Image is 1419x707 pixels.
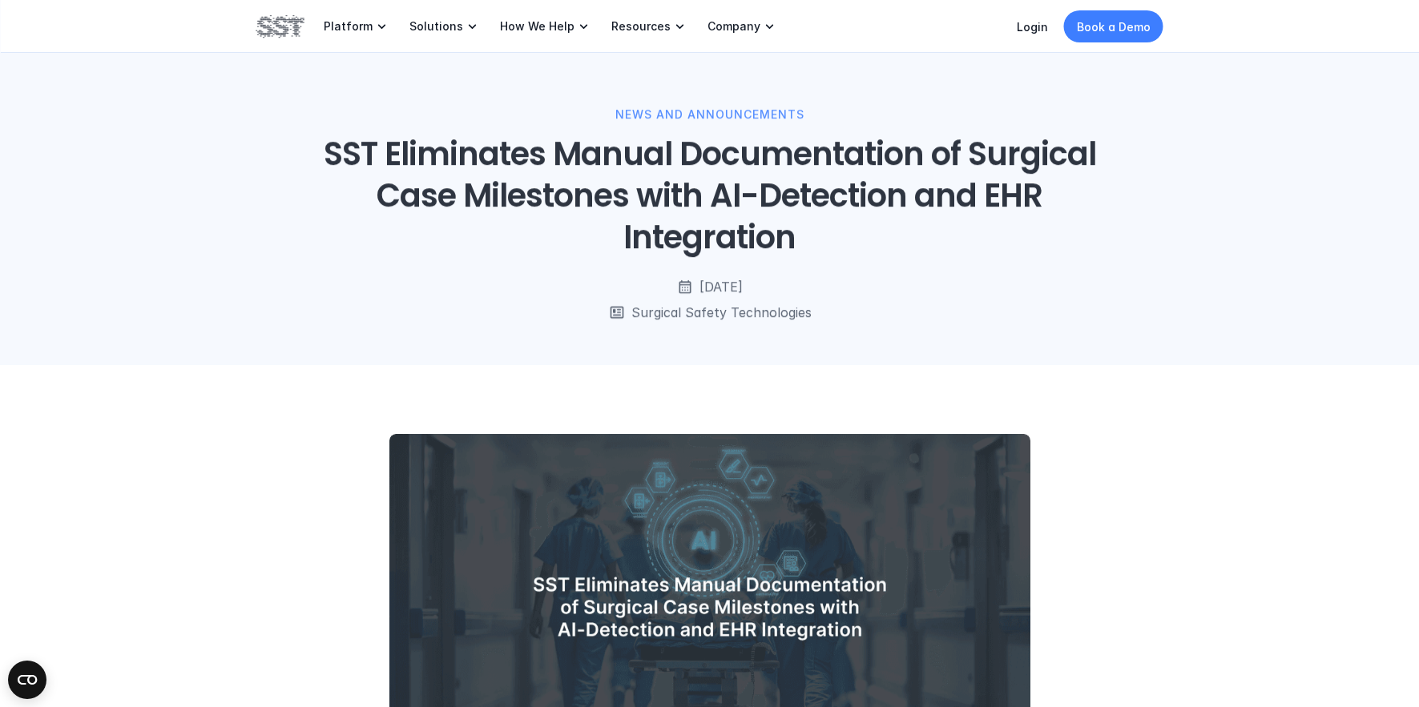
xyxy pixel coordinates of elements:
button: Open CMP widget [8,661,46,699]
a: Book a Demo [1064,10,1163,42]
p: Platform [324,19,373,34]
p: Book a Demo [1077,18,1151,35]
img: SST logo [256,13,304,40]
p: Surgical Safety Technologies [631,303,811,323]
a: Login [1017,20,1048,34]
p: Resources [611,19,671,34]
p: How We Help [500,19,574,34]
p: Company [707,19,760,34]
p: News and Announcements [615,106,804,123]
p: [DATE] [699,278,743,297]
p: Solutions [409,19,463,34]
h1: SST Eliminates Manual Documentation of Surgical Case Milestones with AI-Detection and EHR Integra... [301,134,1118,259]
